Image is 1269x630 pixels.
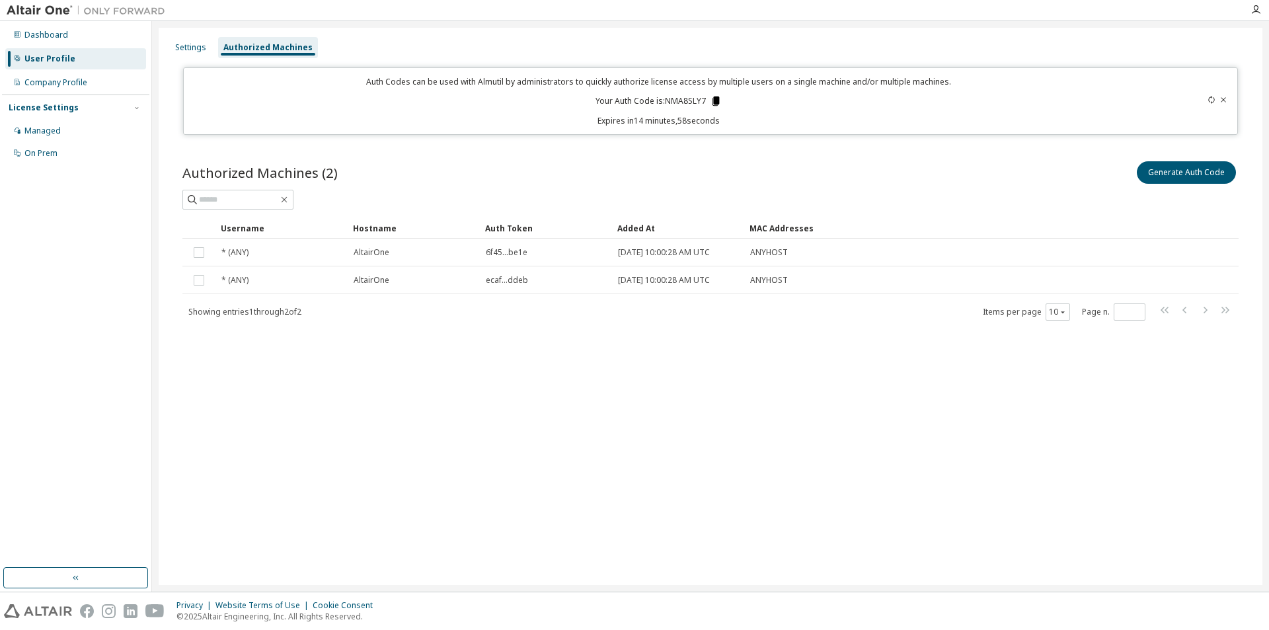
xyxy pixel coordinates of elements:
[750,275,788,286] span: ANYHOST
[221,247,249,258] span: * (ANY)
[353,217,475,239] div: Hostname
[24,77,87,88] div: Company Profile
[486,247,527,258] span: 6f45...be1e
[596,95,722,107] p: Your Auth Code is: NMA8SLY7
[124,604,137,618] img: linkedin.svg
[188,306,301,317] span: Showing entries 1 through 2 of 2
[175,42,206,53] div: Settings
[1049,307,1067,317] button: 10
[176,611,381,622] p: © 2025 Altair Engineering, Inc. All Rights Reserved.
[313,600,381,611] div: Cookie Consent
[9,102,79,113] div: License Settings
[80,604,94,618] img: facebook.svg
[221,275,249,286] span: * (ANY)
[176,600,215,611] div: Privacy
[182,163,338,182] span: Authorized Machines (2)
[983,303,1070,321] span: Items per page
[617,217,739,239] div: Added At
[102,604,116,618] img: instagram.svg
[192,76,1126,87] p: Auth Codes can be used with Almutil by administrators to quickly authorize license access by mult...
[618,247,710,258] span: [DATE] 10:00:28 AM UTC
[24,126,61,136] div: Managed
[354,275,389,286] span: AltairOne
[24,148,58,159] div: On Prem
[223,42,313,53] div: Authorized Machines
[618,275,710,286] span: [DATE] 10:00:28 AM UTC
[24,30,68,40] div: Dashboard
[1082,303,1145,321] span: Page n.
[221,217,342,239] div: Username
[215,600,313,611] div: Website Terms of Use
[192,115,1126,126] p: Expires in 14 minutes, 58 seconds
[145,604,165,618] img: youtube.svg
[486,275,528,286] span: ecaf...ddeb
[750,247,788,258] span: ANYHOST
[4,604,72,618] img: altair_logo.svg
[750,217,1104,239] div: MAC Addresses
[485,217,607,239] div: Auth Token
[24,54,75,64] div: User Profile
[7,4,172,17] img: Altair One
[354,247,389,258] span: AltairOne
[1137,161,1236,184] button: Generate Auth Code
